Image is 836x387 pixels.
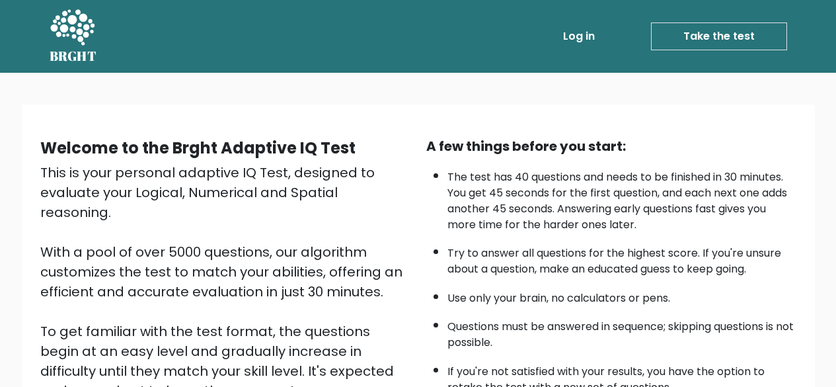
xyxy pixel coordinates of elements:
a: Log in [558,23,600,50]
li: Try to answer all questions for the highest score. If you're unsure about a question, make an edu... [447,239,796,277]
b: Welcome to the Brght Adaptive IQ Test [40,137,356,159]
a: Take the test [651,22,787,50]
a: BRGHT [50,5,97,67]
div: A few things before you start: [426,136,796,156]
h5: BRGHT [50,48,97,64]
li: The test has 40 questions and needs to be finished in 30 minutes. You get 45 seconds for the firs... [447,163,796,233]
li: Questions must be answered in sequence; skipping questions is not possible. [447,312,796,351]
li: Use only your brain, no calculators or pens. [447,284,796,306]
